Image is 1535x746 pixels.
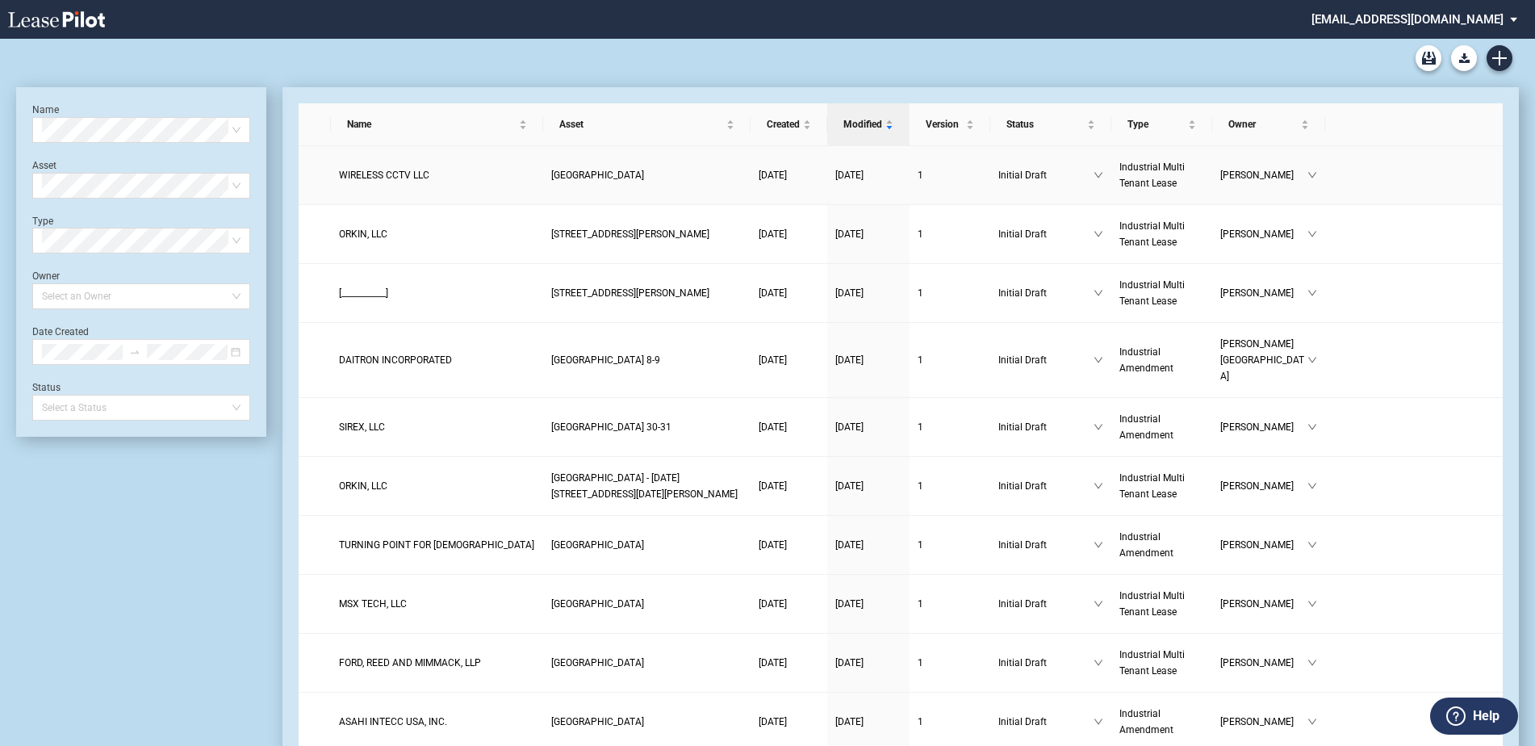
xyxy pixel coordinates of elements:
[835,419,901,435] a: [DATE]
[551,226,742,242] a: [STREET_ADDRESS][PERSON_NAME]
[551,285,742,301] a: [STREET_ADDRESS][PERSON_NAME]
[1006,116,1084,132] span: Status
[835,657,864,668] span: [DATE]
[918,598,923,610] span: 1
[759,170,787,181] span: [DATE]
[1119,588,1204,620] a: Industrial Multi Tenant Lease
[918,170,923,181] span: 1
[1220,478,1307,494] span: [PERSON_NAME]
[918,287,923,299] span: 1
[759,167,819,183] a: [DATE]
[32,216,53,227] label: Type
[1094,288,1103,298] span: down
[551,596,742,612] a: [GEOGRAPHIC_DATA]
[759,287,787,299] span: [DATE]
[918,480,923,492] span: 1
[835,167,901,183] a: [DATE]
[339,287,388,299] span: [___________]
[759,480,787,492] span: [DATE]
[998,167,1094,183] span: Initial Draft
[1220,596,1307,612] span: [PERSON_NAME]
[1094,229,1103,239] span: down
[1473,706,1499,727] label: Help
[1119,529,1204,561] a: Industrial Amendment
[339,285,535,301] a: [___________]
[551,167,742,183] a: [GEOGRAPHIC_DATA]
[1307,288,1317,298] span: down
[998,285,1094,301] span: Initial Draft
[918,716,923,727] span: 1
[551,228,709,240] span: 268 & 270 Lawrence Avenue
[1094,599,1103,609] span: down
[551,716,644,727] span: Dow Business Center
[1451,45,1477,71] button: Download Blank Form
[1119,472,1185,500] span: Industrial Multi Tenant Lease
[1119,470,1204,502] a: Industrial Multi Tenant Lease
[32,160,56,171] label: Asset
[835,537,901,553] a: [DATE]
[1430,698,1518,735] button: Help
[1119,411,1204,443] a: Industrial Amendment
[918,352,982,368] a: 1
[339,714,535,730] a: ASAHI INTECC USA, INC.
[998,226,1094,242] span: Initial Draft
[1212,103,1325,146] th: Owner
[918,657,923,668] span: 1
[339,352,535,368] a: DAITRON INCORPORATED
[759,716,787,727] span: [DATE]
[835,354,864,366] span: [DATE]
[1119,413,1173,441] span: Industrial Amendment
[918,655,982,671] a: 1
[918,167,982,183] a: 1
[1111,103,1212,146] th: Type
[759,598,787,610] span: [DATE]
[551,598,644,610] span: Kato Business Center
[339,598,407,610] span: MSX TECH, LLC
[1119,159,1204,191] a: Industrial Multi Tenant Lease
[1094,658,1103,668] span: down
[1220,537,1307,553] span: [PERSON_NAME]
[835,285,901,301] a: [DATE]
[1446,45,1482,71] md-menu: Download Blank Form List
[759,655,819,671] a: [DATE]
[835,228,864,240] span: [DATE]
[32,104,59,115] label: Name
[551,170,644,181] span: Dupont Industrial Center
[918,228,923,240] span: 1
[1228,116,1298,132] span: Owner
[1094,422,1103,432] span: down
[759,714,819,730] a: [DATE]
[32,326,89,337] label: Date Created
[1119,220,1185,248] span: Industrial Multi Tenant Lease
[759,354,787,366] span: [DATE]
[339,655,535,671] a: FORD, REED AND MIMMACK, LLP
[347,116,516,132] span: Name
[1119,649,1185,677] span: Industrial Multi Tenant Lease
[339,596,535,612] a: MSX TECH, LLC
[32,382,61,393] label: Status
[1119,279,1185,307] span: Industrial Multi Tenant Lease
[918,596,982,612] a: 1
[918,537,982,553] a: 1
[998,655,1094,671] span: Initial Draft
[339,478,535,494] a: ORKIN, LLC
[551,287,709,299] span: 100 Anderson Avenue
[835,655,901,671] a: [DATE]
[1119,647,1204,679] a: Industrial Multi Tenant Lease
[1220,336,1307,384] span: [PERSON_NAME][GEOGRAPHIC_DATA]
[1119,277,1204,309] a: Industrial Multi Tenant Lease
[1119,218,1204,250] a: Industrial Multi Tenant Lease
[1119,346,1173,374] span: Industrial Amendment
[339,419,535,435] a: SIREX, LLC
[759,596,819,612] a: [DATE]
[918,419,982,435] a: 1
[1094,355,1103,365] span: down
[835,480,864,492] span: [DATE]
[835,287,864,299] span: [DATE]
[918,285,982,301] a: 1
[1307,170,1317,180] span: down
[910,103,990,146] th: Version
[1094,481,1103,491] span: down
[1307,658,1317,668] span: down
[1416,45,1441,71] a: Archive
